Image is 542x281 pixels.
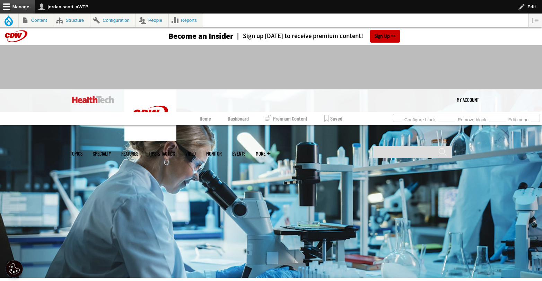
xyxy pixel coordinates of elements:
a: Sign Up [370,30,400,43]
a: Features [121,151,138,156]
a: Edit menu [506,115,531,123]
a: Configure block [402,115,438,123]
button: Open Preferences [6,260,23,278]
a: Remove block [455,115,489,123]
a: Become an Insider [142,32,234,40]
div: User menu [457,89,479,110]
a: Home [200,112,211,125]
a: Reports [169,14,203,27]
span: More [256,151,270,156]
a: MonITor [206,151,222,156]
a: Sign up [DATE] to receive premium content! [234,33,363,39]
span: Topics [70,151,82,156]
a: Dashboard [228,112,249,125]
a: Configuration [90,14,135,27]
div: Cookie Settings [6,260,23,278]
a: Tips & Tactics [149,151,175,156]
span: Specialty [93,151,111,156]
img: Home [72,96,114,103]
a: CDW [124,135,176,142]
a: Structure [53,14,90,27]
a: People [136,14,168,27]
a: Saved [324,112,342,125]
iframe: advertisement [145,52,397,83]
img: Home [124,89,176,141]
button: Vertical orientation [528,14,542,27]
a: Premium Content [265,112,307,125]
a: Content [19,14,53,27]
a: My Account [457,89,479,110]
a: Events [232,151,245,156]
h3: Become an Insider [168,32,234,40]
a: Video [185,151,196,156]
